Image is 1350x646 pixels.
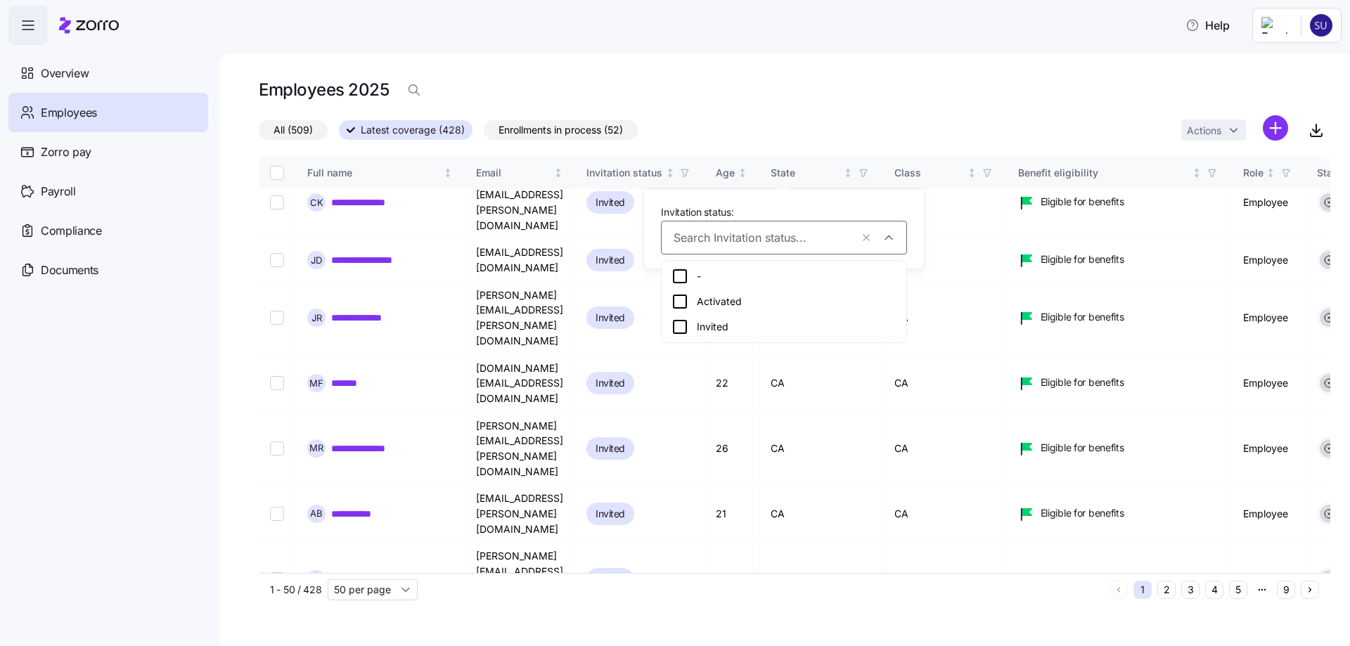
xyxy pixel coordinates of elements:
input: Search Invitation status... [674,228,850,247]
td: [DOMAIN_NAME][EMAIL_ADDRESS][DOMAIN_NAME] [465,355,575,413]
span: Invited [596,571,625,588]
span: Actions [1187,126,1221,136]
input: Select record 5 [270,253,284,267]
td: CA [883,282,1007,355]
div: Not sorted [443,168,453,178]
button: 1 [1133,581,1152,599]
button: 3 [1181,581,1200,599]
td: CA [759,543,883,616]
th: RoleNot sorted [1232,157,1306,189]
a: Payroll [8,172,208,211]
div: Invited [671,318,896,335]
th: Benefit eligibilityNot sorted [1007,157,1232,189]
span: Invited [596,505,625,522]
td: [PERSON_NAME][EMAIL_ADDRESS][PERSON_NAME][DOMAIN_NAME] [465,282,575,355]
th: AgeNot sorted [705,157,759,189]
input: Select record 6 [270,311,284,325]
th: Invitation statusNot sorted [575,157,705,189]
input: Select record 4 [270,195,284,209]
span: M R [309,444,323,453]
div: Not sorted [967,168,977,178]
span: Eligible for benefits [1041,310,1124,324]
td: [PERSON_NAME][EMAIL_ADDRESS][PERSON_NAME][DOMAIN_NAME] [465,543,575,616]
input: Select record 7 [270,376,284,390]
th: ClassNot sorted [883,157,1007,189]
input: Select record 10 [270,572,284,586]
span: Eligible for benefits [1041,441,1124,455]
td: CA [759,355,883,413]
th: StateNot sorted [759,157,883,189]
div: - [671,268,896,285]
span: M F [309,379,323,388]
div: Email [476,165,551,181]
td: [PERSON_NAME][EMAIL_ADDRESS][PERSON_NAME][DOMAIN_NAME] [465,413,575,486]
span: Documents [41,261,98,279]
span: Invited [596,309,625,326]
div: Not sorted [843,168,853,178]
td: CA [883,167,1007,240]
th: Full nameNot sorted [296,157,465,189]
a: Overview [8,53,208,93]
td: CA [883,413,1007,486]
button: Next page [1301,581,1319,599]
img: ad8ebc2f43f7e861638c60665e15b6a2 [1310,14,1332,37]
td: Employee [1232,543,1306,616]
span: Invited [596,440,625,457]
input: Select all records [270,166,284,180]
td: [EMAIL_ADDRESS][DOMAIN_NAME] [465,239,575,281]
span: Invited [596,194,625,211]
div: Activated [671,293,896,310]
span: Compliance [41,222,102,240]
span: Overview [41,65,89,82]
td: CA [883,485,1007,543]
div: Not sorted [665,168,675,178]
td: [PERSON_NAME][EMAIL_ADDRESS][PERSON_NAME][DOMAIN_NAME] [465,167,575,240]
span: Invited [596,252,625,269]
div: Not sorted [1266,168,1275,178]
div: State [771,165,841,181]
span: J D [311,256,322,265]
span: Eligible for benefits [1041,506,1124,520]
span: Help [1185,17,1230,34]
div: Not sorted [1192,168,1202,178]
div: Not sorted [553,168,563,178]
a: Zorro pay [8,132,208,172]
td: Employee [1232,413,1306,486]
button: 9 [1277,581,1295,599]
div: Full name [307,165,441,181]
button: 2 [1157,581,1176,599]
td: Employee [1232,282,1306,355]
span: Zorro pay [41,143,91,161]
td: CA [883,543,1007,616]
button: 4 [1205,581,1223,599]
input: Select record 8 [270,441,284,456]
div: Age [716,165,735,181]
span: 1 - 50 / 428 [270,583,322,597]
div: Invitation status [586,165,662,181]
td: 25 [705,543,759,616]
span: J R [311,314,322,323]
td: 21 [705,485,759,543]
span: Invitation status: [661,205,733,219]
span: Eligible for benefits [1041,195,1124,209]
td: CA [759,485,883,543]
td: CA [883,355,1007,413]
span: All (509) [274,121,313,139]
span: A B [310,509,323,518]
input: Select record 9 [270,507,284,521]
a: Documents [8,250,208,290]
span: Enrollments in process (52) [499,121,623,139]
td: Employee [1232,239,1306,281]
th: EmailNot sorted [465,157,575,189]
button: Help [1174,11,1241,39]
span: Eligible for benefits [1041,375,1124,389]
td: CA [759,413,883,486]
span: Employees [41,104,97,122]
span: Invited [596,375,625,392]
button: Previous page [1110,581,1128,599]
span: C K [310,198,323,207]
td: 22 [705,355,759,413]
svg: add icon [1263,115,1288,141]
td: [EMAIL_ADDRESS][PERSON_NAME][DOMAIN_NAME] [465,485,575,543]
img: Employer logo [1261,17,1290,34]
